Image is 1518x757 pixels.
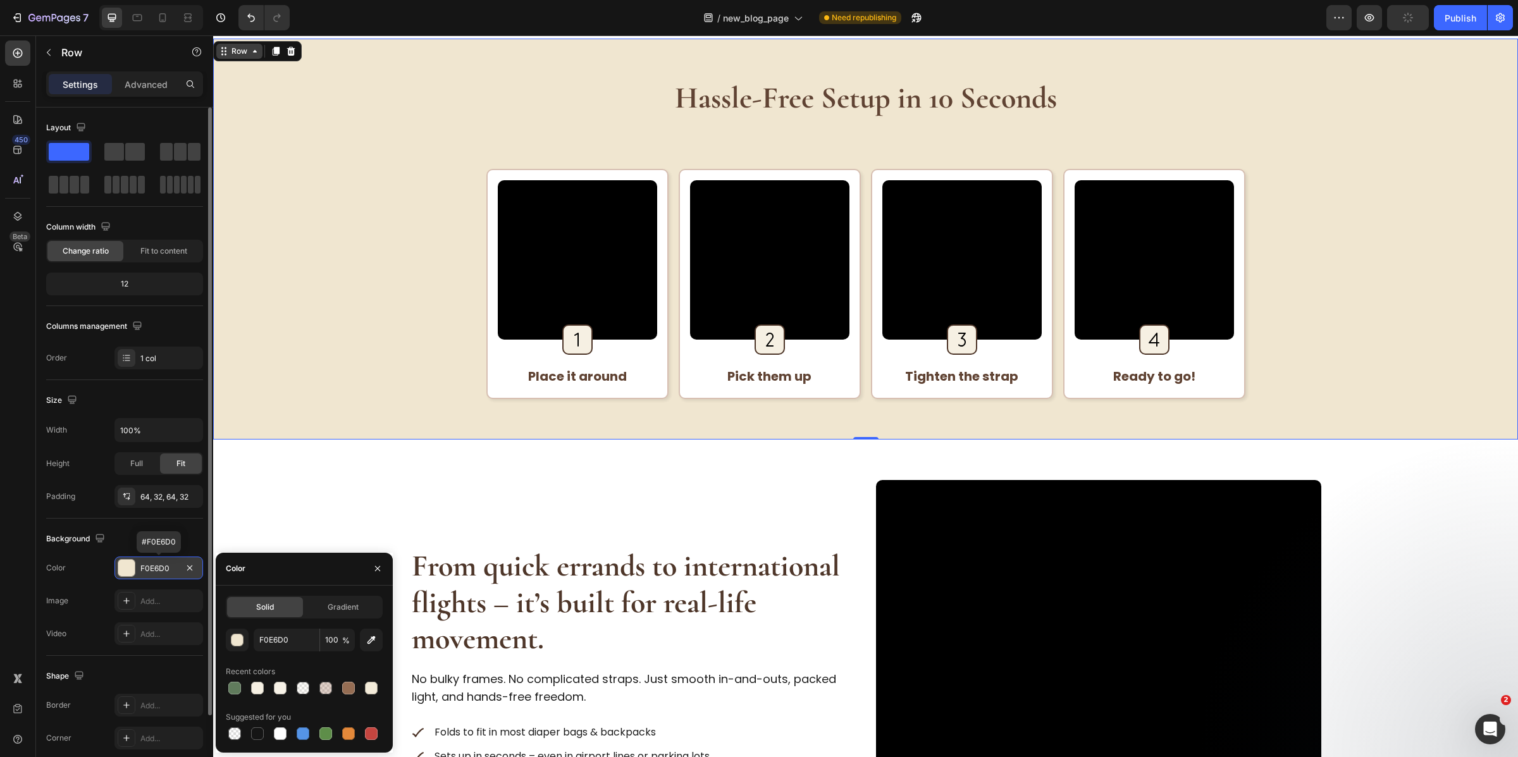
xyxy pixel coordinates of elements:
[739,294,759,314] img: gempages_571521811703923864-1bfc2933-8c3f-436c-ad5e-be2fbd169d48.svg
[1475,714,1505,744] iframe: Intercom live chat
[5,5,94,30] button: 7
[254,629,319,651] input: Eg: FFFFFF
[669,145,829,304] video: Video
[861,145,1021,304] video: Video
[900,332,982,350] strong: Ready to go!
[46,120,89,137] div: Layout
[63,245,109,257] span: Change ratio
[226,711,291,723] div: Suggested for you
[717,11,720,25] span: /
[197,689,213,705] img: gempages_571521811703923864-c6ed4265-41e1-4e59-b073-b5f8e44d9004.svg
[46,318,145,335] div: Columns management
[931,294,951,314] img: gempages_571521811703923864-bced3595-ae43-48e4-a8ca-406b20884d41.svg
[140,245,187,257] span: Fit to content
[63,78,98,91] p: Settings
[226,666,275,677] div: Recent colors
[46,628,66,639] div: Video
[199,512,627,622] strong: From quick errands to international flights – it’s built for real-life movement.
[197,713,213,729] img: gempages_571521811703923864-c6ed4265-41e1-4e59-b073-b5f8e44d9004.svg
[546,294,567,314] img: gempages_571521811703923864-67317d34-12a7-4ff6-a3d0-5d79635bd5aa.svg
[46,352,67,364] div: Order
[221,689,443,705] p: Folds to fit in most diaper bags & backpacks
[46,595,68,606] div: Image
[462,44,844,81] strong: Hassle-Free Setup in 10 Seconds
[46,219,113,236] div: Column width
[46,458,70,469] div: Height
[354,294,374,314] img: gempages_571521811703923864-9ea4d3e7-e78a-4d84-b654-d7e97b46032e.svg
[46,491,75,502] div: Padding
[328,601,359,613] span: Gradient
[49,275,201,293] div: 12
[46,668,87,685] div: Shape
[46,531,108,548] div: Background
[1445,11,1476,25] div: Publish
[832,12,896,23] span: Need republishing
[315,332,414,350] strong: Place it around
[9,231,30,242] div: Beta
[130,458,143,469] span: Full
[256,601,274,613] span: Solid
[61,45,169,60] p: Row
[723,11,789,25] span: new_blog_page
[46,699,71,711] div: Border
[1501,695,1511,705] span: 2
[226,563,245,574] div: Color
[140,491,200,503] div: 64, 32, 64, 32
[46,392,80,409] div: Size
[692,332,805,350] strong: Tighten the strap
[46,732,71,744] div: Corner
[46,424,67,436] div: Width
[16,10,37,22] div: Row
[115,419,202,441] input: Auto
[140,733,200,744] div: Add...
[83,10,89,25] p: 7
[342,635,350,646] span: %
[285,145,444,304] video: Video
[213,35,1518,757] iframe: Design area
[140,596,200,607] div: Add...
[140,353,200,364] div: 1 col
[199,635,641,672] p: No bulky frames. No complicated straps. Just smooth in-and-outs, packed light, and hands-free fre...
[514,332,598,350] strong: Pick them up
[238,5,290,30] div: Undo/Redo
[140,563,177,574] div: F0E6D0
[140,700,200,711] div: Add...
[1434,5,1487,30] button: Publish
[477,145,636,304] video: Video
[221,713,497,729] p: Sets up in seconds – even in airport lines or parking lots
[176,458,185,469] span: Fit
[46,562,66,574] div: Color
[125,78,168,91] p: Advanced
[140,629,200,640] div: Add...
[12,135,30,145] div: 450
